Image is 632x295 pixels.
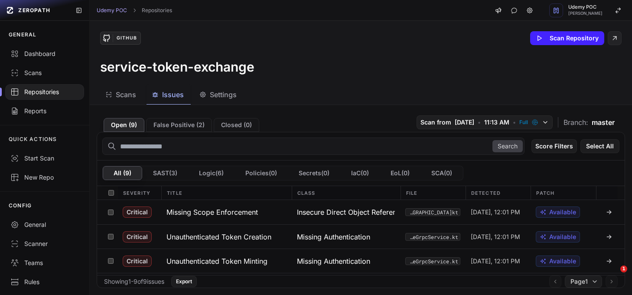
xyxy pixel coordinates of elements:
button: False Positive (2) [146,118,212,132]
p: QUICK ACTIONS [9,136,57,143]
span: [DATE], 12:01 PM [471,208,520,216]
nav: breadcrumb [97,7,172,14]
svg: chevron right, [131,7,137,13]
span: [DATE], 12:01 PM [471,233,520,241]
span: Scans [116,89,136,100]
div: Severity [118,186,161,200]
div: File [401,186,466,200]
span: Missing Authentication [297,256,370,266]
div: Scanner [10,239,79,248]
h3: Missing Scope Enforcement [166,207,258,217]
button: Scan from [DATE] • 11:13 AM • Full [417,115,553,129]
div: Title [161,186,292,200]
button: Missing Scope Enforcement [161,200,292,224]
span: Page 1 [570,277,588,286]
div: General [10,220,79,229]
div: Critical Unauthenticated Token Minting Missing Authentication src/main/kotlin/com/udemy/services/... [97,249,625,273]
div: Repositories [10,88,79,96]
button: Logic(6) [188,166,235,180]
button: SAST(3) [142,166,188,180]
button: src/main/kotlin/com/udemy/services/tokenexchangeservice/grpc/TokenExchangeGrpcService.kt [405,257,460,265]
span: Available [549,208,576,216]
div: Critical Unauthenticated Token Creation Missing Authentication src/main/kotlin/com/udemy/services... [97,224,625,249]
span: 1 [620,265,627,272]
span: Critical [123,206,152,218]
span: ZEROPATH [18,7,50,14]
span: Insecure Direct Object Reference (IDOR) [297,207,395,217]
button: Score Filters [531,139,577,153]
div: Scans [10,69,79,77]
div: GitHub [113,34,140,42]
button: Select All [580,139,619,153]
span: Missing Authentication [297,232,370,242]
span: Issues [162,89,184,100]
div: Patch [531,186,596,200]
span: Available [549,233,576,241]
span: master [592,117,615,128]
span: Critical [123,231,152,243]
div: Start Scan [10,154,79,163]
button: Closed (0) [214,118,259,132]
div: Class [292,186,401,200]
button: EoL(0) [380,166,420,180]
a: Udemy POC [97,7,127,14]
a: Repositories [142,7,172,14]
button: Page1 [565,275,602,288]
span: Scan from [420,118,451,127]
span: [PERSON_NAME] [568,11,603,16]
button: src/main/kotlin/com/udemy/services/tokenexchangeservice/grpc/TokenExchangeGrpcService.kt [405,233,460,241]
span: • [513,118,516,127]
div: Dashboard [10,49,79,58]
div: Teams [10,259,79,267]
span: [DATE], 12:01 PM [471,257,520,265]
span: Udemy POC [568,5,603,10]
span: Critical [123,256,152,267]
div: Rules [10,278,79,286]
a: ZEROPATH [3,3,68,17]
h3: service-token-exchange [100,59,254,75]
span: Branch: [564,117,588,128]
span: 11:13 AM [484,118,509,127]
span: Settings [210,89,237,100]
h3: Unauthenticated Token Minting [166,256,267,266]
div: Detected [466,186,531,200]
button: Unauthenticated Token Minting [161,249,292,273]
span: • [478,118,481,127]
span: Full [519,119,528,126]
button: Policies(0) [235,166,288,180]
div: Critical Missing Scope Enforcement Insecure Direct Object Reference (IDOR) src/main/kotlin/com/ud... [97,200,625,224]
div: Reports [10,107,79,115]
button: Secrets(0) [288,166,340,180]
button: IaC(0) [340,166,380,180]
button: Export [171,276,197,287]
button: Unauthenticated Token Creation [161,225,292,249]
button: Search [492,140,523,152]
p: GENERAL [9,31,36,38]
iframe: Intercom live chat [603,265,623,286]
button: All (9) [103,166,142,180]
span: [DATE] [455,118,474,127]
button: SCA(0) [420,166,463,180]
span: Available [549,257,576,265]
h3: Unauthenticated Token Creation [166,232,271,242]
button: src/main/kotlin/com/udemy/services/tokenexchangeservice/service/[GEOGRAPHIC_DATA]kt [405,208,460,216]
p: CONFIG [9,202,32,209]
button: Scan Repository [530,31,604,45]
div: New Repo [10,173,79,182]
div: Showing 1 - 9 of 9 issues [104,277,164,286]
button: Open (9) [104,118,144,132]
